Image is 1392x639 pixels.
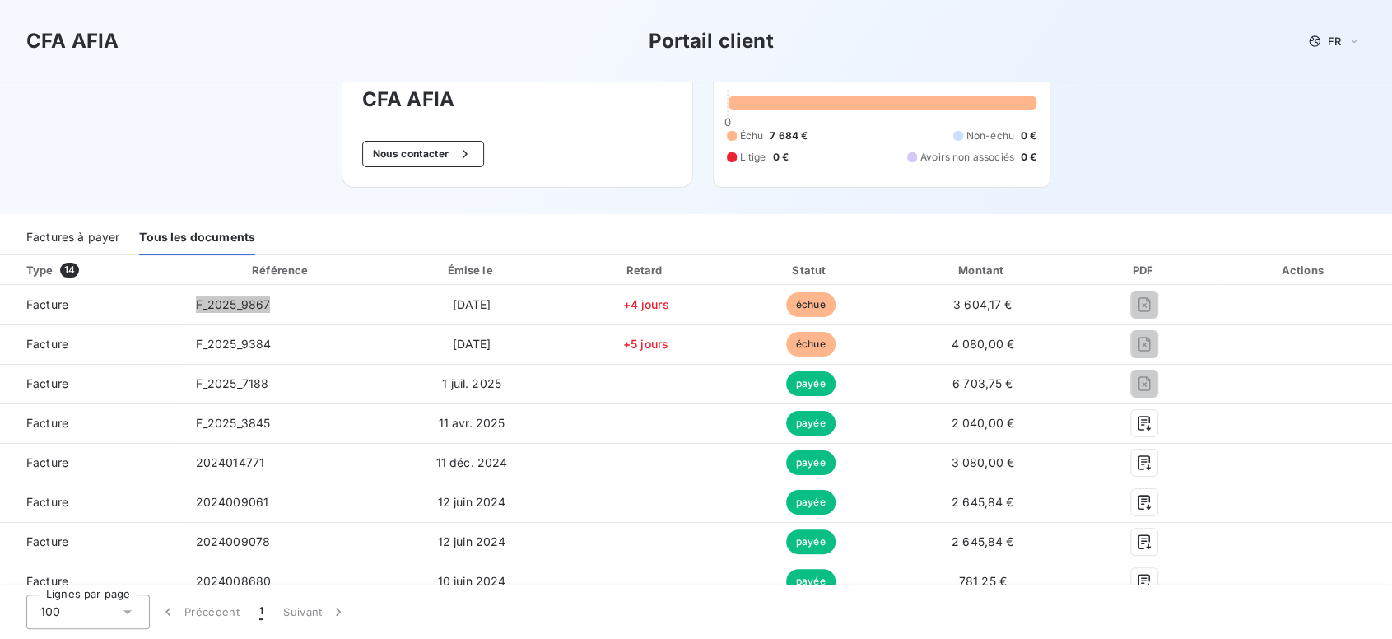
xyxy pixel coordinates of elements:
[362,141,484,167] button: Nous contacter
[786,292,836,317] span: échue
[740,128,764,143] span: Échu
[786,411,836,436] span: payée
[196,534,271,548] span: 2024009078
[1328,35,1341,48] span: FR
[772,150,788,165] span: 0 €
[951,416,1014,430] span: 2 040,00 €
[453,297,491,311] span: [DATE]
[436,455,508,469] span: 11 déc. 2024
[453,337,491,351] span: [DATE]
[438,574,506,588] span: 10 juin 2024
[13,375,170,392] span: Facture
[13,336,170,352] span: Facture
[733,262,889,278] div: Statut
[16,262,179,278] div: Type
[273,595,356,629] button: Suivant
[951,337,1014,351] span: 4 080,00 €
[1219,262,1389,278] div: Actions
[953,297,1013,311] span: 3 604,17 €
[150,595,249,629] button: Précédent
[139,221,255,255] div: Tous les documents
[622,297,668,311] span: +4 jours
[439,416,505,430] span: 11 avr. 2025
[249,595,273,629] button: 1
[952,495,1014,509] span: 2 645,84 €
[786,332,836,357] span: échue
[1021,128,1036,143] span: 0 €
[952,376,1013,390] span: 6 703,75 €
[786,529,836,554] span: payée
[623,337,668,351] span: +5 jours
[786,371,836,396] span: payée
[26,26,119,56] h3: CFA AFIA
[920,150,1014,165] span: Avoirs non associés
[196,455,265,469] span: 2024014771
[951,455,1014,469] span: 3 080,00 €
[966,128,1014,143] span: Non-échu
[952,534,1014,548] span: 2 645,84 €
[259,604,263,620] span: 1
[196,297,271,311] span: F_2025_9867
[13,415,170,431] span: Facture
[438,495,506,509] span: 12 juin 2024
[724,115,730,128] span: 0
[1077,262,1213,278] div: PDF
[196,337,272,351] span: F_2025_9384
[438,534,506,548] span: 12 juin 2024
[40,604,60,620] span: 100
[196,495,269,509] span: 2024009061
[26,221,119,255] div: Factures à payer
[196,574,272,588] span: 2024008680
[786,450,836,475] span: payée
[786,490,836,515] span: payée
[786,569,836,594] span: payée
[13,573,170,590] span: Facture
[13,455,170,471] span: Facture
[13,494,170,511] span: Facture
[60,263,79,278] span: 14
[740,150,766,165] span: Litige
[13,534,170,550] span: Facture
[770,128,808,143] span: 7 684 €
[566,262,726,278] div: Retard
[896,262,1070,278] div: Montant
[1021,150,1036,165] span: 0 €
[384,262,559,278] div: Émise le
[196,416,271,430] span: F_2025_3845
[196,376,269,390] span: F_2025_7188
[959,574,1007,588] span: 781,25 €
[362,85,673,114] h3: CFA AFIA
[442,376,501,390] span: 1 juil. 2025
[252,264,308,277] div: Référence
[13,296,170,313] span: Facture
[648,26,773,56] h3: Portail client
